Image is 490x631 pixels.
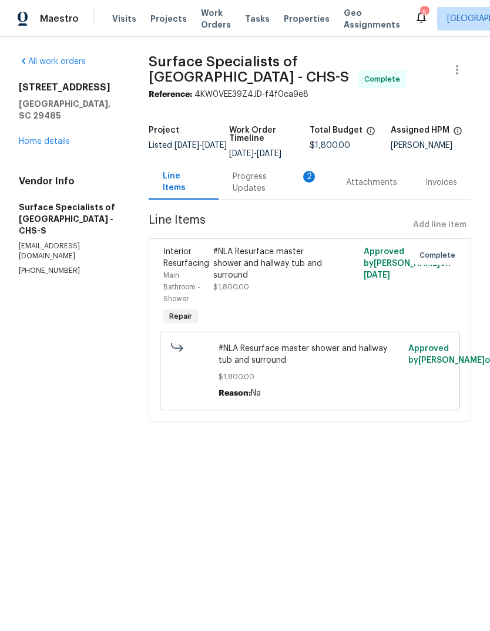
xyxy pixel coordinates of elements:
[149,141,227,150] span: Listed
[219,371,401,383] span: $1,800.00
[19,82,120,93] h2: [STREET_ADDRESS]
[40,13,79,25] span: Maestro
[149,89,471,100] div: 4KW0VEE39Z4JD-f4f0ca9e8
[149,55,349,84] span: Surface Specialists of [GEOGRAPHIC_DATA] - CHS-S
[419,249,460,261] span: Complete
[303,171,315,183] div: 2
[19,266,120,276] p: [PHONE_NUMBER]
[366,126,375,141] span: The total cost of line items that have been proposed by Opendoor. This sum includes line items th...
[251,389,261,397] span: Na
[19,201,120,237] h5: Surface Specialists of [GEOGRAPHIC_DATA] - CHS-S
[163,272,200,302] span: Main Bathroom - Shower
[364,73,405,85] span: Complete
[284,13,330,25] span: Properties
[257,150,281,158] span: [DATE]
[150,13,187,25] span: Projects
[163,248,209,268] span: Interior Resurfacing
[149,214,408,236] span: Line Items
[174,141,199,150] span: [DATE]
[19,241,120,261] p: [EMAIL_ADDRESS][DOMAIN_NAME]
[19,58,86,66] a: All work orders
[112,13,136,25] span: Visits
[364,248,451,279] span: Approved by [PERSON_NAME] on
[391,126,449,134] h5: Assigned HPM
[213,246,331,281] div: #NLA Resurface master shower and hallway tub and surround
[149,90,192,99] b: Reference:
[229,150,254,158] span: [DATE]
[310,126,363,134] h5: Total Budget
[364,271,390,279] span: [DATE]
[425,177,457,188] div: Invoices
[202,141,227,150] span: [DATE]
[391,141,471,150] div: [PERSON_NAME]
[219,343,401,366] span: #NLA Resurface master shower and hallway tub and surround
[346,177,397,188] div: Attachments
[19,176,120,187] h4: Vendor Info
[165,311,197,322] span: Repair
[201,7,231,31] span: Work Orders
[420,7,428,19] div: 5
[229,126,310,143] h5: Work Order Timeline
[233,171,318,194] div: Progress Updates
[149,126,179,134] h5: Project
[245,15,270,23] span: Tasks
[344,7,400,31] span: Geo Assignments
[453,126,462,141] span: The hpm assigned to this work order.
[213,284,249,291] span: $1,800.00
[163,170,204,194] div: Line Items
[174,141,227,150] span: -
[19,98,120,122] h5: [GEOGRAPHIC_DATA], SC 29485
[219,389,251,397] span: Reason:
[229,150,281,158] span: -
[19,137,70,146] a: Home details
[310,141,350,150] span: $1,800.00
